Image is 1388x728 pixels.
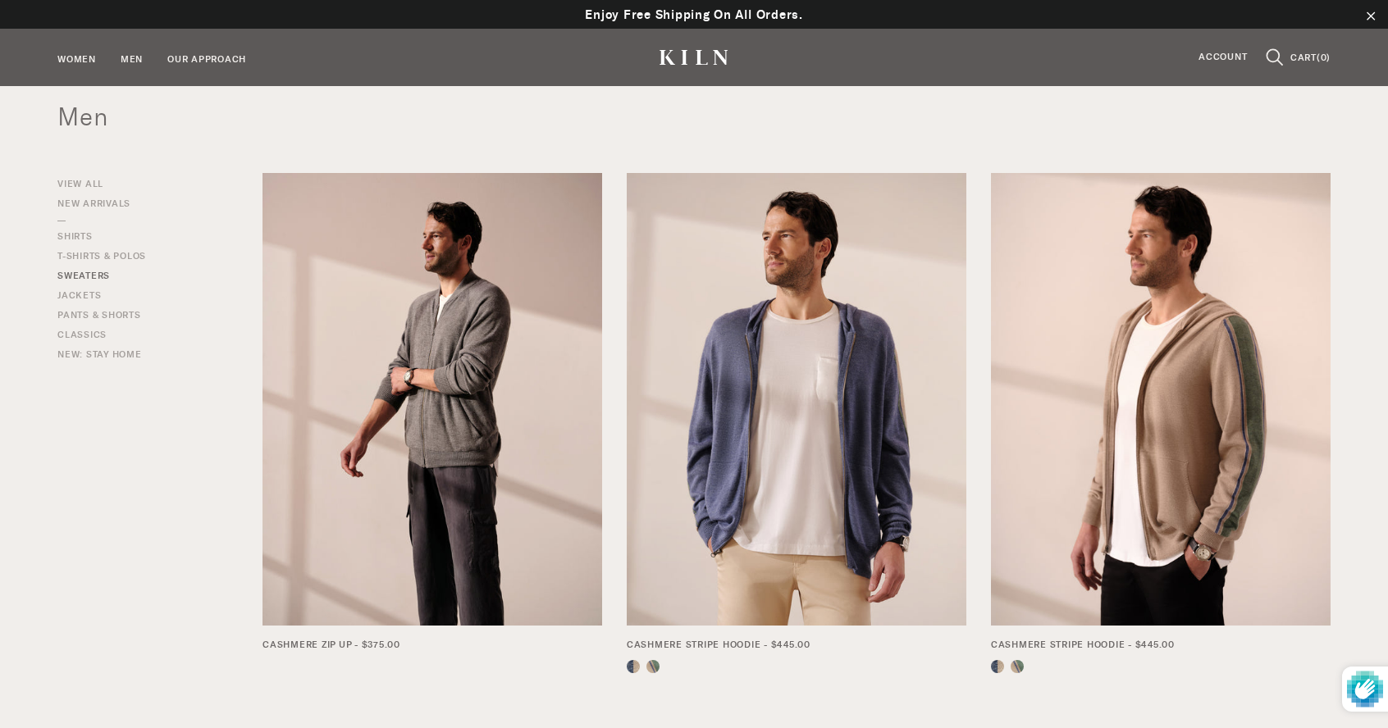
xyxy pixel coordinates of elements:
[1290,53,1331,63] a: CART(0)
[1186,50,1259,66] a: Account
[1326,52,1331,63] span: )
[627,173,966,626] img: 5_MT1015KWHITE_MB1007WTAN_MJ1124SBLUE_046_550x750.jpg
[1321,52,1327,63] span: 0
[57,269,110,284] a: Sweaters
[57,348,142,362] a: New: Stay Home
[991,638,1175,653] span: Cashmere Stripe Hoodie - $445.00
[627,638,966,653] a: Cashmere Stripe Hoodie - $445.00
[627,638,810,653] span: Cashmere Stripe Hoodie - $445.00
[57,102,1331,132] h1: Men
[57,308,141,323] a: Pants & Shorts
[263,638,602,653] a: Cashmere Zip Up - $375.00
[167,52,246,68] a: Our Approach
[991,173,1331,626] img: 4_MT1015KWHITE_MB1007WBLACK_MJ1124STAN_008_550x750.jpg
[57,221,93,244] a: Shirts
[991,638,1331,653] a: Cashmere Stripe Hoodie - $445.00
[57,289,101,303] a: Jackets
[1347,667,1383,712] img: Protected by hCaptcha
[57,249,146,264] a: T-Shirts & Polos
[16,5,1372,25] p: Enjoy Free Shipping On All Orders.
[1290,52,1321,63] span: CART(
[57,328,107,343] a: Classics
[263,173,602,626] img: 17_MT1015KWHITE_MB1011WCHARCOAL_300_550x750.jpg
[57,177,103,192] a: View All
[121,52,143,68] a: Men
[57,52,96,68] a: Women
[263,638,400,653] span: Cashmere Zip Up - $375.00
[57,197,130,212] a: New Arrivals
